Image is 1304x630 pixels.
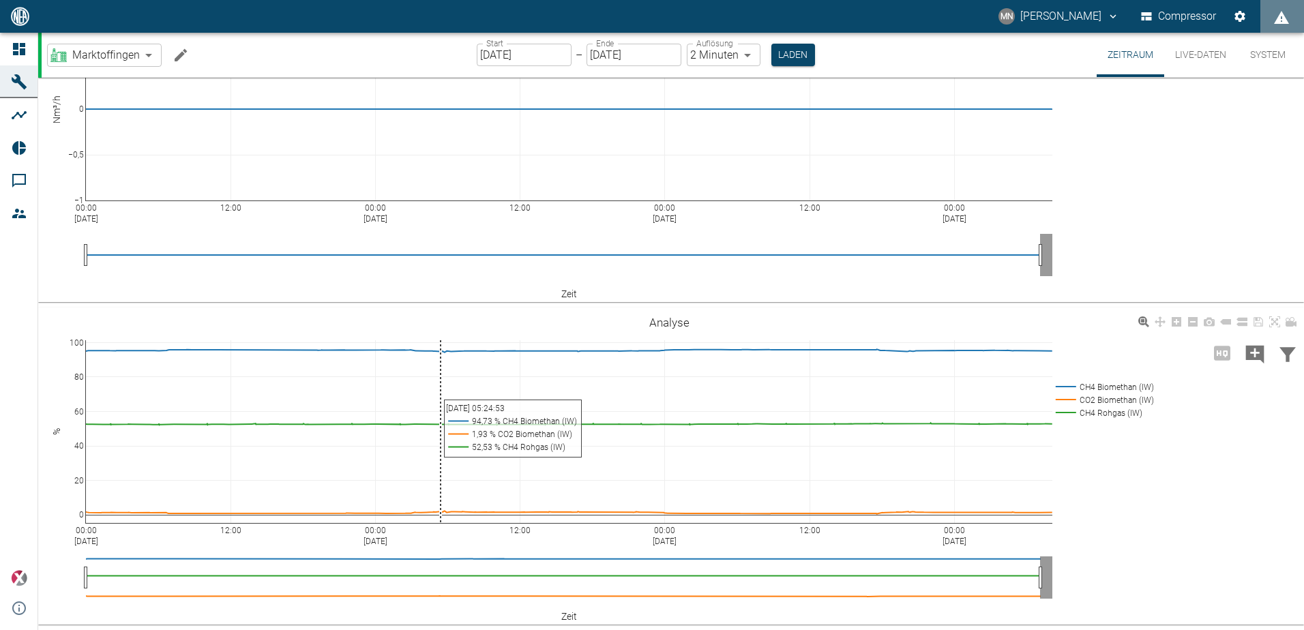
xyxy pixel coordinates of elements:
[576,47,582,63] p: –
[596,37,614,49] label: Ende
[696,37,733,49] label: Auflösung
[1206,346,1239,359] span: Hohe Auflösung nur für Zeiträume von <3 Tagen verfügbar
[587,44,681,66] input: DD.MM.YYYY
[486,37,503,49] label: Start
[1271,335,1304,371] button: Daten filtern
[1239,335,1271,371] button: Kommentar hinzufügen
[996,4,1121,29] button: neumann@arcanum-energy.de
[998,8,1015,25] div: MN
[50,47,140,63] a: Marktoffingen
[72,47,140,63] span: Marktoffingen
[1164,33,1237,77] button: Live-Daten
[11,570,27,586] img: Xplore Logo
[167,42,194,69] button: Machine bearbeiten
[1097,33,1164,77] button: Zeitraum
[687,44,760,66] div: 2 Minuten
[1228,4,1252,29] button: Einstellungen
[477,44,572,66] input: DD.MM.YYYY
[771,44,815,66] button: Laden
[10,7,31,25] img: logo
[1237,33,1299,77] button: System
[1138,4,1219,29] button: Compressor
